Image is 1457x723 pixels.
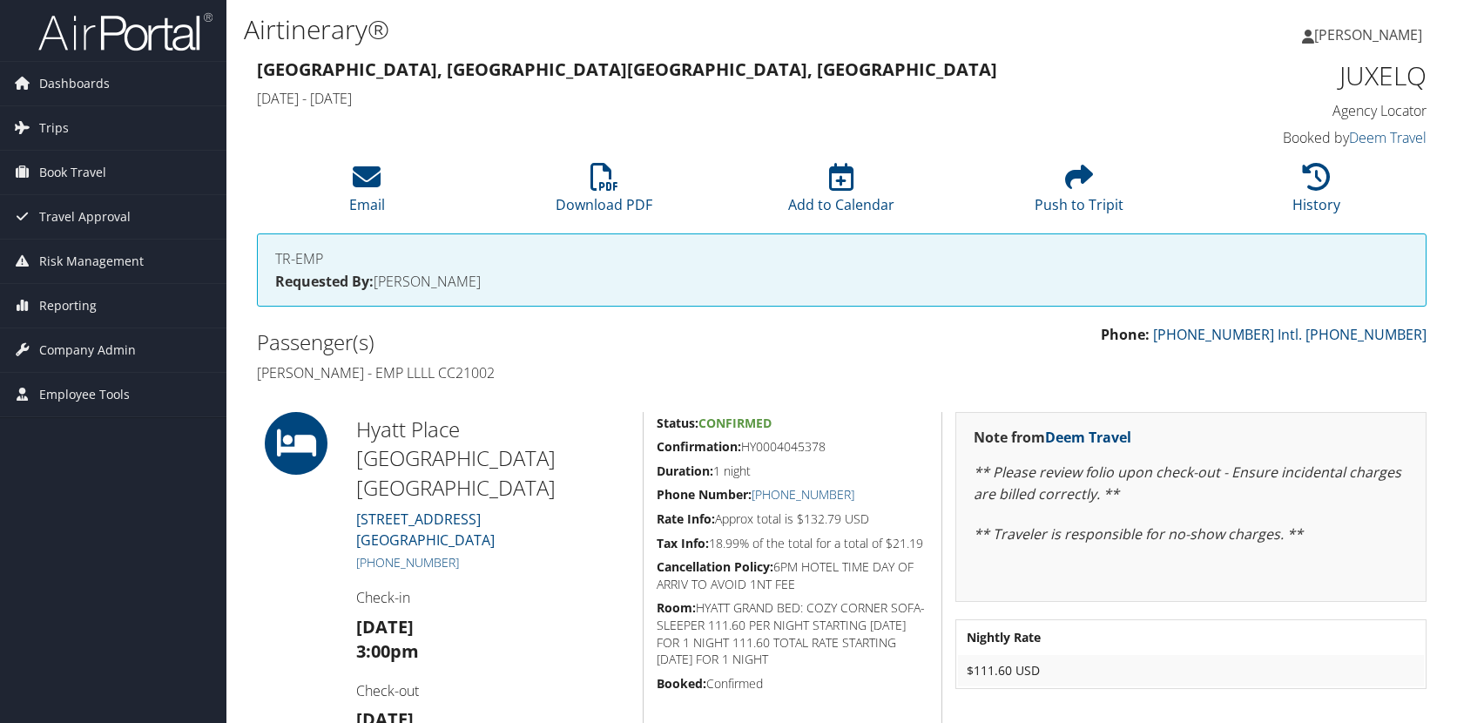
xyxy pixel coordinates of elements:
[657,438,741,455] strong: Confirmation:
[657,599,928,667] h5: HYATT GRAND BED: COZY CORNER SOFA-SLEEPER 111.60 PER NIGHT STARTING [DATE] FOR 1 NIGHT 111.60 TOT...
[1302,9,1440,61] a: [PERSON_NAME]
[657,558,773,575] strong: Cancellation Policy:
[1154,101,1427,120] h4: Agency Locator
[1045,428,1131,447] a: Deem Travel
[657,599,696,616] strong: Room:
[39,151,106,194] span: Book Travel
[356,510,495,550] a: [STREET_ADDRESS][GEOGRAPHIC_DATA]
[275,252,1408,266] h4: TR-EMP
[39,284,97,328] span: Reporting
[39,106,69,150] span: Trips
[244,11,1041,48] h1: Airtinerary®
[1314,25,1422,44] span: [PERSON_NAME]
[698,415,772,431] span: Confirmed
[657,486,752,503] strong: Phone Number:
[657,415,698,431] strong: Status:
[1153,325,1427,344] a: [PHONE_NUMBER] Intl. [PHONE_NUMBER]
[39,62,110,105] span: Dashboards
[657,675,706,692] strong: Booked:
[275,272,374,291] strong: Requested By:
[752,486,854,503] a: [PHONE_NUMBER]
[356,554,459,571] a: [PHONE_NUMBER]
[657,675,928,693] h5: Confirmed
[657,558,928,592] h5: 6PM HOTEL TIME DAY OF ARRIV TO AVOID 1NT FEE
[1154,128,1427,147] h4: Booked by
[974,428,1131,447] strong: Note from
[39,373,130,416] span: Employee Tools
[657,438,928,456] h5: HY0004045378
[257,89,1128,108] h4: [DATE] - [DATE]
[257,363,829,382] h4: [PERSON_NAME] - EMP LLLL CC21002
[657,510,715,527] strong: Rate Info:
[657,535,928,552] h5: 18.99% of the total for a total of $21.19
[1292,172,1340,214] a: History
[974,463,1401,504] em: ** Please review folio upon check-out - Ensure incidental charges are billed correctly. **
[356,615,414,639] strong: [DATE]
[958,655,1424,686] td: $111.60 USD
[356,681,629,700] h4: Check-out
[257,328,829,357] h2: Passenger(s)
[39,240,144,283] span: Risk Management
[974,524,1303,544] em: ** Traveler is responsible for no-show charges. **
[1349,128,1427,147] a: Deem Travel
[257,57,997,81] strong: [GEOGRAPHIC_DATA], [GEOGRAPHIC_DATA] [GEOGRAPHIC_DATA], [GEOGRAPHIC_DATA]
[356,639,419,663] strong: 3:00pm
[657,535,709,551] strong: Tax Info:
[657,463,928,480] h5: 1 night
[349,172,385,214] a: Email
[1101,325,1150,344] strong: Phone:
[356,588,629,607] h4: Check-in
[958,622,1424,653] th: Nightly Rate
[39,195,131,239] span: Travel Approval
[1154,57,1427,94] h1: JUXELQ
[556,172,652,214] a: Download PDF
[1035,172,1123,214] a: Push to Tripit
[788,172,894,214] a: Add to Calendar
[38,11,212,52] img: airportal-logo.png
[275,274,1408,288] h4: [PERSON_NAME]
[356,415,629,503] h2: Hyatt Place [GEOGRAPHIC_DATA] [GEOGRAPHIC_DATA]
[39,328,136,372] span: Company Admin
[657,510,928,528] h5: Approx total is $132.79 USD
[657,463,713,479] strong: Duration:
